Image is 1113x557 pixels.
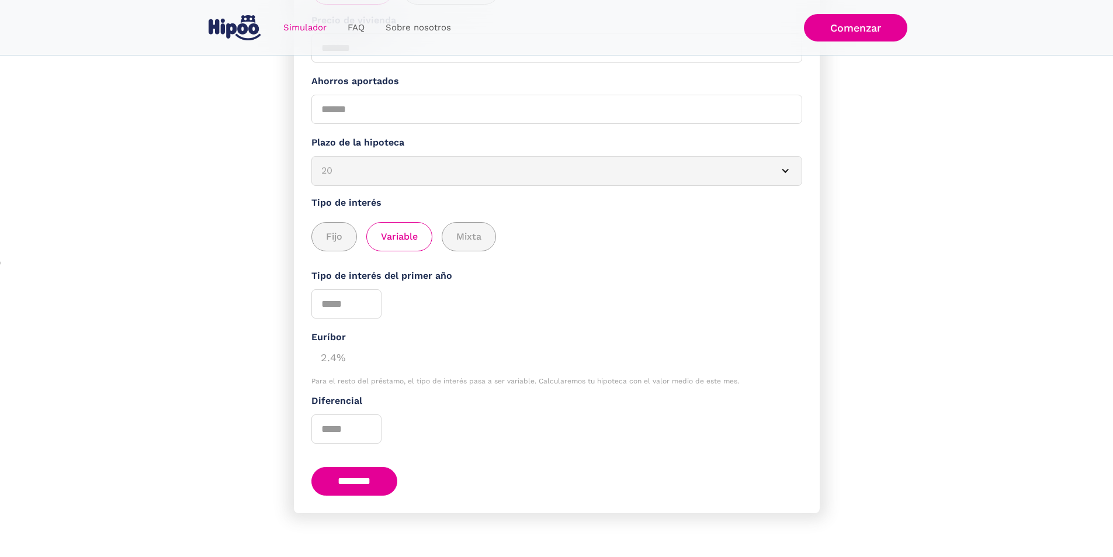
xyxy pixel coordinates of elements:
label: Diferencial [311,394,802,409]
div: add_description_here [311,222,802,252]
div: Euríbor [311,330,802,345]
label: Tipo de interés [311,196,802,210]
a: FAQ [337,16,375,39]
a: Simulador [273,16,337,39]
div: 20 [321,164,764,178]
span: Variable [381,230,418,244]
a: Sobre nosotros [375,16,462,39]
a: home [206,11,263,45]
div: Para el resto del préstamo, el tipo de interés pasa a ser variable. Calcularemos tu hipoteca con ... [311,377,802,385]
div: 2.4% [311,345,802,368]
label: Plazo de la hipoteca [311,136,802,150]
span: Mixta [456,230,481,244]
label: Ahorros aportados [311,74,802,89]
label: Tipo de interés del primer año [311,269,802,283]
span: Fijo [326,230,342,244]
a: Comenzar [804,14,907,41]
article: 20 [311,156,802,186]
